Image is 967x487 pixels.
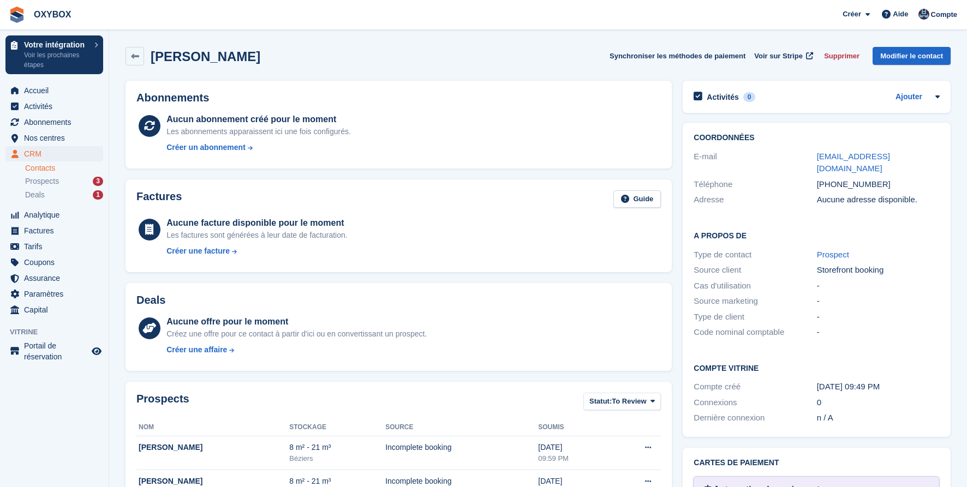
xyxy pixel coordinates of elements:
[694,194,816,206] div: Adresse
[24,130,89,146] span: Nos centres
[918,9,929,20] img: Oriana Devaux
[385,442,538,453] div: Incomplete booking
[893,9,908,20] span: Aide
[743,92,756,102] div: 0
[24,270,89,286] span: Assurance
[694,326,816,339] div: Code nominal comptable
[817,264,940,276] div: Storefront booking
[817,280,940,292] div: -
[613,190,661,208] a: Guide
[136,419,289,436] th: Nom
[694,311,816,323] div: Type de client
[750,47,815,65] a: Voir sur Stripe
[5,270,103,286] a: menu
[166,344,427,356] a: Créer une affaire
[166,344,227,356] div: Créer une affaire
[694,264,816,276] div: Source client
[694,249,816,261] div: Type de contact
[5,146,103,161] a: menu
[166,217,348,230] div: Aucune facture disponible pour le moment
[289,419,385,436] th: Stockage
[5,302,103,317] a: menu
[24,207,89,223] span: Analytique
[820,47,864,65] button: Supprimer
[694,412,816,424] div: Dernière connexion
[24,223,89,238] span: Factures
[817,178,940,191] div: [PHONE_NUMBER]
[24,302,89,317] span: Capital
[707,92,738,102] h2: Activités
[694,295,816,308] div: Source marketing
[139,476,289,487] div: [PERSON_NAME]
[817,250,849,259] a: Prospect
[166,113,351,126] div: Aucun abonnement créé pour le moment
[817,326,940,339] div: -
[24,340,89,362] span: Portail de réservation
[896,91,922,104] a: Ajouter
[166,230,348,241] div: Les factures sont générées à leur date de facturation.
[166,245,230,257] div: Créer une facture
[538,419,608,436] th: Soumis
[139,442,289,453] div: [PERSON_NAME]
[817,412,940,424] div: n / A
[843,9,861,20] span: Créer
[5,35,103,74] a: Votre intégration Voir les prochaines étapes
[931,9,957,20] span: Compte
[694,230,940,241] h2: A propos de
[25,176,103,187] a: Prospects 3
[612,396,646,407] span: To Review
[25,176,59,187] span: Prospects
[24,286,89,302] span: Paramètres
[166,245,348,257] a: Créer une facture
[538,442,608,453] div: [DATE]
[694,362,940,373] h2: Compte vitrine
[93,177,103,186] div: 3
[24,41,89,49] p: Votre intégration
[817,295,940,308] div: -
[289,476,385,487] div: 8 m² - 21 m³
[694,459,940,467] h2: Cartes de paiement
[385,476,538,487] div: Incomplete booking
[694,381,816,393] div: Compte créé
[5,286,103,302] a: menu
[136,190,182,208] h2: Factures
[136,393,189,413] h2: Prospects
[24,115,89,130] span: Abonnements
[93,190,103,200] div: 1
[24,146,89,161] span: CRM
[90,345,103,358] a: Boutique d'aperçu
[25,190,45,200] span: Deals
[10,327,109,338] span: Vitrine
[754,51,803,62] span: Voir sur Stripe
[817,194,940,206] div: Aucune adresse disponible.
[817,311,940,323] div: -
[5,130,103,146] a: menu
[166,126,351,137] div: Les abonnements apparaissent ici une fois configurés.
[694,178,816,191] div: Téléphone
[5,340,103,362] a: menu
[5,115,103,130] a: menu
[136,294,165,306] h2: Deals
[24,239,89,254] span: Tarifs
[873,47,951,65] a: Modifier le contact
[694,396,816,409] div: Connexions
[24,83,89,98] span: Accueil
[538,476,608,487] div: [DATE]
[5,239,103,254] a: menu
[5,83,103,98] a: menu
[5,223,103,238] a: menu
[166,142,351,153] a: Créer un abonnement
[694,151,816,175] div: E-mail
[610,47,745,65] button: Synchroniser les méthodes de paiement
[24,255,89,270] span: Coupons
[136,92,661,104] h2: Abonnements
[166,142,246,153] div: Créer un abonnement
[817,152,890,173] a: [EMAIL_ADDRESS][DOMAIN_NAME]
[589,396,612,407] span: Statut:
[5,207,103,223] a: menu
[5,99,103,114] a: menu
[538,453,608,464] div: 09:59 PM
[817,381,940,393] div: [DATE] 09:49 PM
[24,99,89,114] span: Activités
[5,255,103,270] a: menu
